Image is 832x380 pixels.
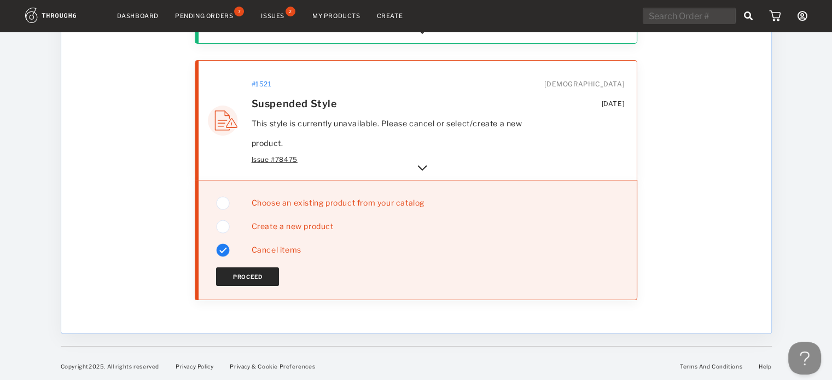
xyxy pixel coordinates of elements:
a: Issues2 [261,11,296,21]
a: Terms And Conditions [680,363,742,370]
img: icon_unchecked.c1b2219f.svg [216,194,230,212]
input: Search Order # [643,8,736,24]
img: icon_arrow_up.5dc57461.svg [416,161,429,174]
div: 7 [234,7,244,16]
a: My Products [312,12,360,20]
button: Proceed [216,267,280,286]
div: Suspended Style [252,94,554,114]
img: icon_checked.f574cae3.svg [216,241,230,259]
a: Pending Orders7 [175,11,245,21]
div: Issues [261,12,284,20]
a: Privacy Policy [176,363,213,370]
div: [DEMOGRAPHIC_DATA] [544,74,624,94]
div: [DATE] [602,94,625,114]
img: logo.1c10ca64.svg [25,8,101,23]
div: Issue # 78475 [252,153,554,166]
img: icon_unchecked.c1b2219f.svg [216,218,230,236]
iframe: Toggle Customer Support [788,342,821,375]
img: issue_unknownitemsku.10af27dd.svg [208,106,240,136]
a: Privacy & Cookie Preferences [230,363,315,370]
span: Choose an existing product from your catalog [243,198,424,207]
a: Create [377,12,403,20]
div: This style is currently unavailable. Please cancel or select/create a new product. [252,114,554,153]
span: Create a new product [243,221,334,231]
div: Pending Orders [175,12,233,20]
span: Copyright 2025 . All rights reserved [61,363,159,370]
div: 2 [286,7,295,16]
img: icon_cart.dab5cea1.svg [769,10,781,21]
a: Help [759,363,771,370]
a: Dashboard [117,12,159,20]
span: Cancel item s [243,245,301,254]
div: #1521 [252,74,361,94]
